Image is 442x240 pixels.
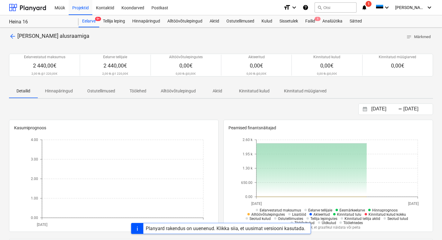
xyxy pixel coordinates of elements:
span: 2 440,00€ [103,62,127,69]
div: - [398,107,402,111]
p: Akteeritud [248,55,265,60]
button: Interact with the calendar and add the check-in date for your trip. [360,106,370,113]
p: Kinnitatud müügiarved [379,55,416,60]
tspan: 4.00 [31,138,38,142]
p: Alltöövõtulepingutes [169,55,203,60]
div: Planyard rakendus on uuenenud. Klikka siia, et uusimat versiooni kasutada. [146,226,305,231]
tspan: 1.95 k [243,152,253,156]
p: Peamised finantsnäitajad [228,125,428,131]
span: Kinnitatud tellija aktid [345,217,380,221]
p: Eelarvestatud maksumus [24,55,65,60]
span: Akteeritud [313,212,330,217]
p: Alltöövõtulepingud [161,88,196,94]
span: Üldkulud [322,221,336,225]
p: Kasumiprognoos [14,125,214,131]
tspan: [DATE] [194,223,204,227]
tspan: 1.30 k [243,166,253,171]
input: Lõpp [402,105,433,113]
tspan: 2.00 [31,177,38,181]
div: Eelarve [79,15,99,27]
div: Heina 16 [9,19,71,25]
tspan: 2.60 k [243,138,253,142]
a: Analüütika [319,15,346,27]
span: 0,00€ [320,62,333,69]
span: arrow_back [9,33,16,40]
tspan: 3.00 [31,157,38,162]
a: Aktid [206,15,223,27]
a: Eelarve9+ [79,15,99,27]
span: 9+ [95,17,101,21]
p: Kinnitatud kulud [313,55,340,60]
p: 2,00 tk @ 1 220,00€ [102,72,128,76]
span: Seotud tulud [387,217,408,221]
span: 0,00€ [179,62,193,69]
p: 0,00 tk @ 0,00€ [176,72,196,76]
p: 2,00 tk @ 1 220,00€ [31,72,58,76]
a: Hinnapäringud [129,15,164,27]
tspan: 1.00 [31,196,38,201]
tspan: 0.00 [31,216,38,220]
span: Eesmärkeelarve [339,208,365,212]
span: Märkmed [406,34,431,40]
a: Sissetulek [276,15,302,27]
tspan: 0.00 [245,195,252,199]
p: Eelarve tellijale [103,55,127,60]
span: Lisatööd [292,212,306,217]
tspan: [DATE] [251,202,262,206]
div: Failid [302,15,319,27]
tspan: 650.00 [241,181,252,185]
button: Märkmed [404,32,433,42]
p: Töölehed [130,88,146,94]
a: Sätted [346,15,366,27]
span: Alltöövõtulepingutes [251,212,285,217]
span: Hinnaprognoos [372,208,398,212]
span: 1 [315,17,321,21]
p: Kinnitatud müügiarved [284,88,327,94]
span: Kinnitatud kulud kokku [369,212,406,217]
span: Tellija lepingutes [310,217,337,221]
span: Töölehtedes [343,221,363,225]
tspan: [DATE] [408,202,419,206]
span: notes [406,34,412,40]
p: 0,00 tk @ 0,00€ [317,72,337,76]
span: Ostutellimustes [278,217,303,221]
span: KAtuse kuppel alusraamiga [17,33,89,39]
span: Eelarvestatud maksumus [260,208,301,212]
p: Aktid [210,88,225,94]
span: Eelarve tellijale [308,208,332,212]
p: Detailid [16,88,31,94]
span: 0,00€ [391,62,404,69]
p: Kinnitatud kulud [239,88,270,94]
span: 2 440,00€ [33,62,56,69]
p: 0,00 tk @ 0,00€ [246,72,267,76]
span: Kinnitatud tulu [337,212,361,217]
a: Ostutellimused [223,15,258,27]
span: 0,00€ [250,62,263,69]
span: Seotud kulud [249,217,271,221]
iframe: Chat Widget [412,211,442,240]
a: Kulud [258,15,276,27]
a: Failid1 [302,15,319,27]
a: Alltöövõtulepingud [164,15,206,27]
input: Algus [370,105,401,113]
span: Tööjõukulud [294,221,315,225]
p: Hinnapäringud [45,88,73,94]
a: Tellija leping [99,15,129,27]
p: Ostutellimused [87,88,115,94]
tspan: [DATE] [37,223,47,227]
